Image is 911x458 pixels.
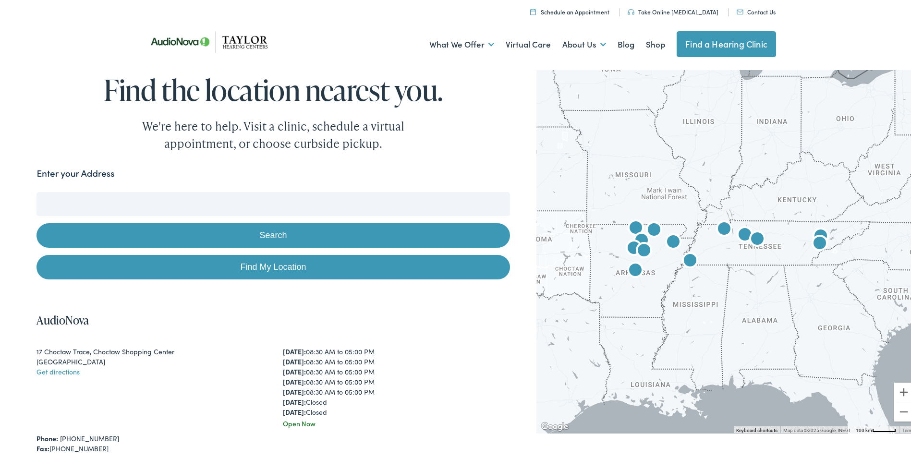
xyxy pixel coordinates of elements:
[783,426,850,431] span: Map data ©2025 Google, INEGI
[809,224,832,247] div: Taylor Hearing Centers by AudioNova
[677,29,776,55] a: Find a Hearing Clinic
[36,442,510,452] div: [PHONE_NUMBER]
[624,216,647,239] div: AudioNova
[36,442,49,451] strong: Fax:
[628,7,634,13] img: utility icon
[737,8,743,12] img: utility icon
[630,228,653,251] div: AudioNova
[283,405,306,415] strong: [DATE]:
[283,345,510,415] div: 08:30 AM to 05:00 PM 08:30 AM to 05:00 PM 08:30 AM to 05:00 PM 08:30 AM to 05:00 PM 08:30 AM to 0...
[36,365,80,374] a: Get directions
[662,229,685,253] div: AudioNova
[733,222,756,245] div: AudioNova
[36,345,264,355] div: 17 Choctaw Trace, Choctaw Shopping Center
[36,72,510,104] h1: Find the location nearest you.
[36,310,89,326] a: AudioNova
[539,419,571,431] img: Google
[283,355,306,364] strong: [DATE]:
[632,238,656,261] div: AudioNova
[853,424,899,431] button: Map Scale: 100 km per 46 pixels
[618,25,634,60] a: Blog
[283,417,510,427] div: Open Now
[283,395,306,405] strong: [DATE]:
[736,425,777,432] button: Keyboard shortcuts
[808,231,831,254] div: Taylor Hearing Centers by AudioNova
[283,375,306,385] strong: [DATE]:
[856,426,872,431] span: 100 km
[622,236,645,259] div: AudioNova
[530,7,536,13] img: utility icon
[36,165,114,179] label: Enter your Address
[643,217,666,241] div: AudioNova
[530,6,609,14] a: Schedule an Appointment
[679,248,702,271] div: AudioNova
[283,385,306,395] strong: [DATE]:
[36,253,510,277] a: Find My Location
[624,258,647,281] div: AudioNova
[713,217,736,240] div: AudioNova
[506,25,551,60] a: Virtual Care
[36,190,510,214] input: Enter your address or zip code
[36,355,264,365] div: [GEOGRAPHIC_DATA]
[283,345,306,354] strong: [DATE]:
[746,227,769,250] div: AudioNova
[646,25,665,60] a: Shop
[36,432,58,441] strong: Phone:
[36,221,510,246] button: Search
[737,6,776,14] a: Contact Us
[562,25,606,60] a: About Us
[120,116,427,150] div: We're here to help. Visit a clinic, schedule a virtual appointment, or choose curbside pickup.
[539,419,571,431] a: Open this area in Google Maps (opens a new window)
[429,25,494,60] a: What We Offer
[60,432,119,441] a: [PHONE_NUMBER]
[283,365,306,374] strong: [DATE]:
[628,6,718,14] a: Take Online [MEDICAL_DATA]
